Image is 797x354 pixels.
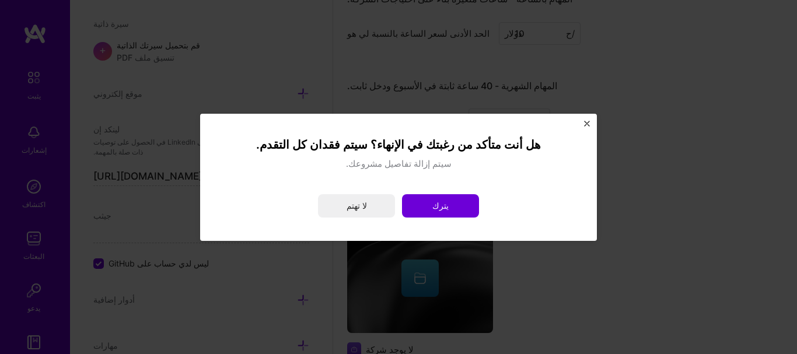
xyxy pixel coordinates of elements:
font: هل أنت متأكد من رغبتك في الإنهاء؟ سيتم فقدان كل التقدم. [256,138,541,152]
button: لا تهتم [318,194,395,218]
font: سيتم إزالة تفاصيل مشروعك. [346,158,452,169]
button: يغلق [584,121,590,133]
font: يترك [432,201,449,211]
font: لا تهتم [347,201,367,211]
button: يترك [402,194,479,218]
